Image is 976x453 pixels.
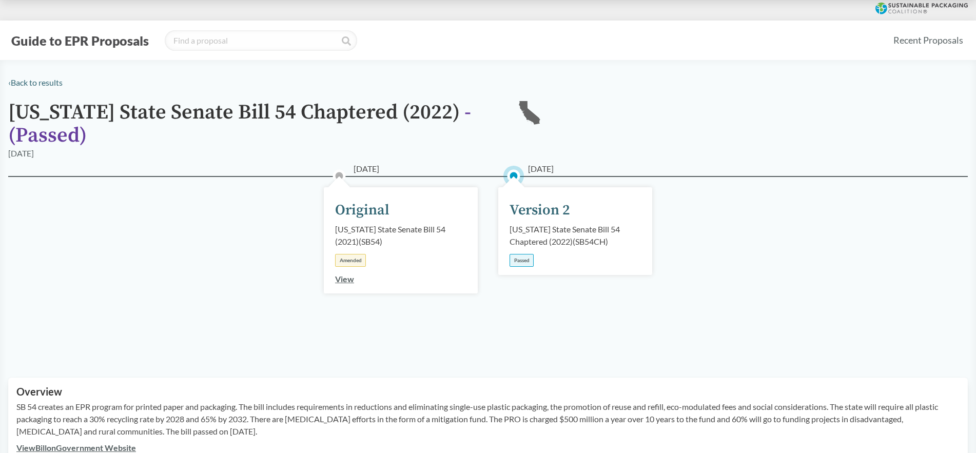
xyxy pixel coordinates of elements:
[335,254,366,267] div: Amended
[354,163,379,175] span: [DATE]
[165,30,357,51] input: Find a proposal
[8,147,34,160] div: [DATE]
[510,223,641,248] div: [US_STATE] State Senate Bill 54 Chaptered (2022) ( SB54CH )
[16,401,960,438] p: SB 54 creates an EPR program for printed paper and packaging. The bill includes requirements in r...
[335,200,389,221] div: Original
[8,101,501,147] h1: [US_STATE] State Senate Bill 54 Chaptered (2022)
[16,386,960,398] h2: Overview
[16,443,136,452] a: ViewBillonGovernment Website
[8,32,152,49] button: Guide to EPR Proposals
[8,100,471,148] span: - ( Passed )
[335,223,466,248] div: [US_STATE] State Senate Bill 54 (2021) ( SB54 )
[528,163,554,175] span: [DATE]
[335,274,354,284] a: View
[889,29,968,52] a: Recent Proposals
[510,200,570,221] div: Version 2
[510,254,534,267] div: Passed
[8,77,63,87] a: ‹Back to results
